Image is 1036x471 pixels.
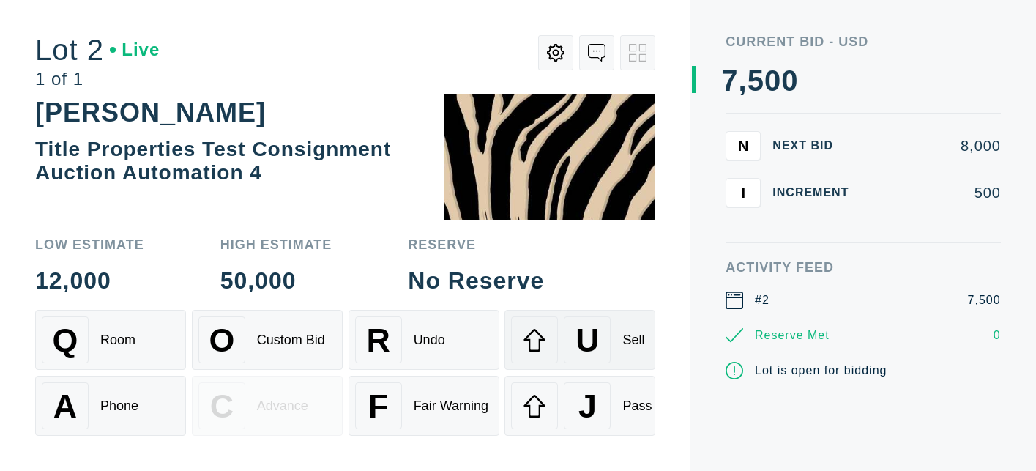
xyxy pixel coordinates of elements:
[35,138,391,184] div: Title Properties Test Consignment Auction Automation 4
[100,398,138,414] div: Phone
[53,322,78,359] span: Q
[209,322,234,359] span: O
[408,269,544,292] div: No Reserve
[755,327,830,344] div: Reserve Met
[738,137,748,154] span: N
[35,70,160,88] div: 1 of 1
[35,97,266,127] div: [PERSON_NAME]
[575,322,599,359] span: U
[748,66,764,95] div: 5
[368,387,388,425] span: F
[726,131,761,160] button: N
[414,333,445,348] div: Undo
[504,376,655,436] button: JPass
[192,376,343,436] button: CAdvance
[257,398,308,414] div: Advance
[349,376,499,436] button: FFair Warning
[781,66,798,95] div: 0
[408,238,544,251] div: Reserve
[755,292,769,309] div: #2
[726,178,761,207] button: I
[968,292,1001,309] div: 7,500
[35,269,144,292] div: 12,000
[35,35,160,64] div: Lot 2
[110,41,160,59] div: Live
[726,261,1001,274] div: Activity Feed
[366,322,390,359] span: R
[349,310,499,370] button: RUndo
[772,140,860,152] div: Next Bid
[192,310,343,370] button: OCustom Bid
[35,376,186,436] button: APhone
[721,66,738,95] div: 7
[726,35,1001,48] div: Current Bid - USD
[35,310,186,370] button: QRoom
[53,387,77,425] span: A
[739,66,748,359] div: ,
[210,387,234,425] span: C
[220,269,332,292] div: 50,000
[994,327,1001,344] div: 0
[872,185,1001,200] div: 500
[257,333,325,348] div: Custom Bid
[872,138,1001,153] div: 8,000
[622,398,652,414] div: Pass
[504,310,655,370] button: USell
[578,387,597,425] span: J
[220,238,332,251] div: High Estimate
[755,362,887,379] div: Lot is open for bidding
[414,398,488,414] div: Fair Warning
[100,333,135,348] div: Room
[35,238,144,251] div: Low Estimate
[772,187,860,199] div: Increment
[764,66,781,95] div: 0
[622,333,644,348] div: Sell
[742,184,746,201] span: I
